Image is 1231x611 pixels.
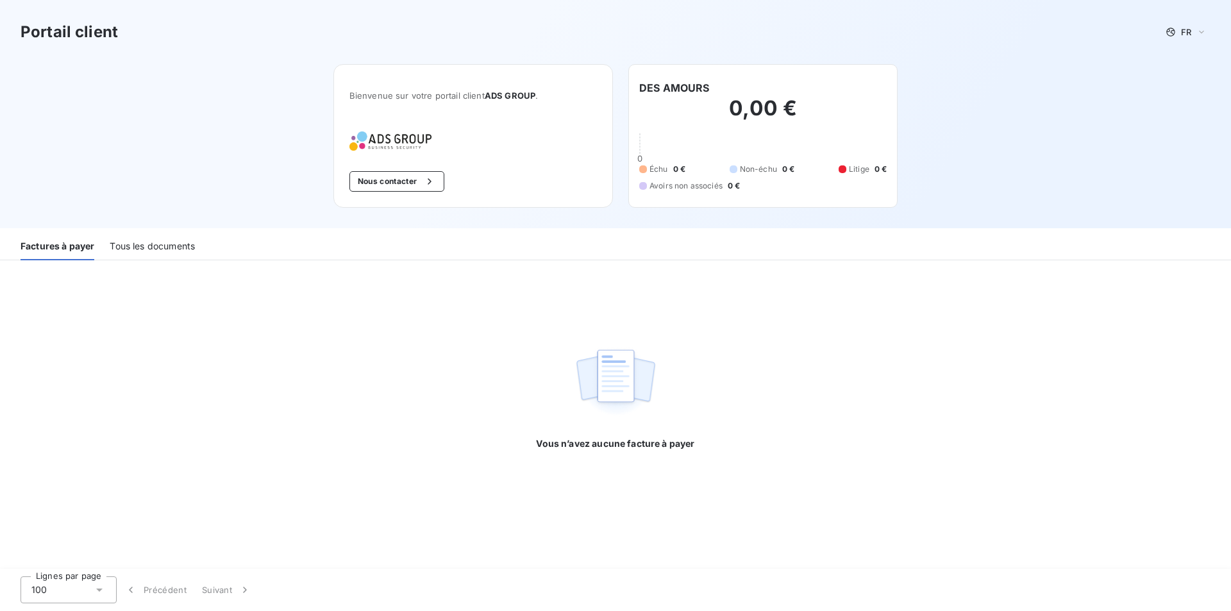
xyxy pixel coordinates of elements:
img: empty state [574,342,657,422]
span: Bienvenue sur votre portail client . [349,90,597,101]
span: 0 € [673,163,685,175]
h6: DES AMOURS [639,80,710,96]
span: Vous n’avez aucune facture à payer [536,437,694,450]
span: Avoirs non associés [649,180,723,192]
button: Suivant [194,576,259,603]
span: FR [1181,27,1191,37]
span: 0 € [782,163,794,175]
span: Litige [849,163,869,175]
span: 0 € [728,180,740,192]
span: Échu [649,163,668,175]
div: Factures à payer [21,233,94,260]
h2: 0,00 € [639,96,887,134]
img: Company logo [349,131,431,151]
span: 0 € [875,163,887,175]
span: 0 [637,153,642,163]
button: Précédent [117,576,194,603]
span: ADS GROUP [485,90,535,101]
div: Tous les documents [110,233,195,260]
span: 100 [31,583,47,596]
button: Nous contacter [349,171,444,192]
span: Non-échu [740,163,777,175]
h3: Portail client [21,21,118,44]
